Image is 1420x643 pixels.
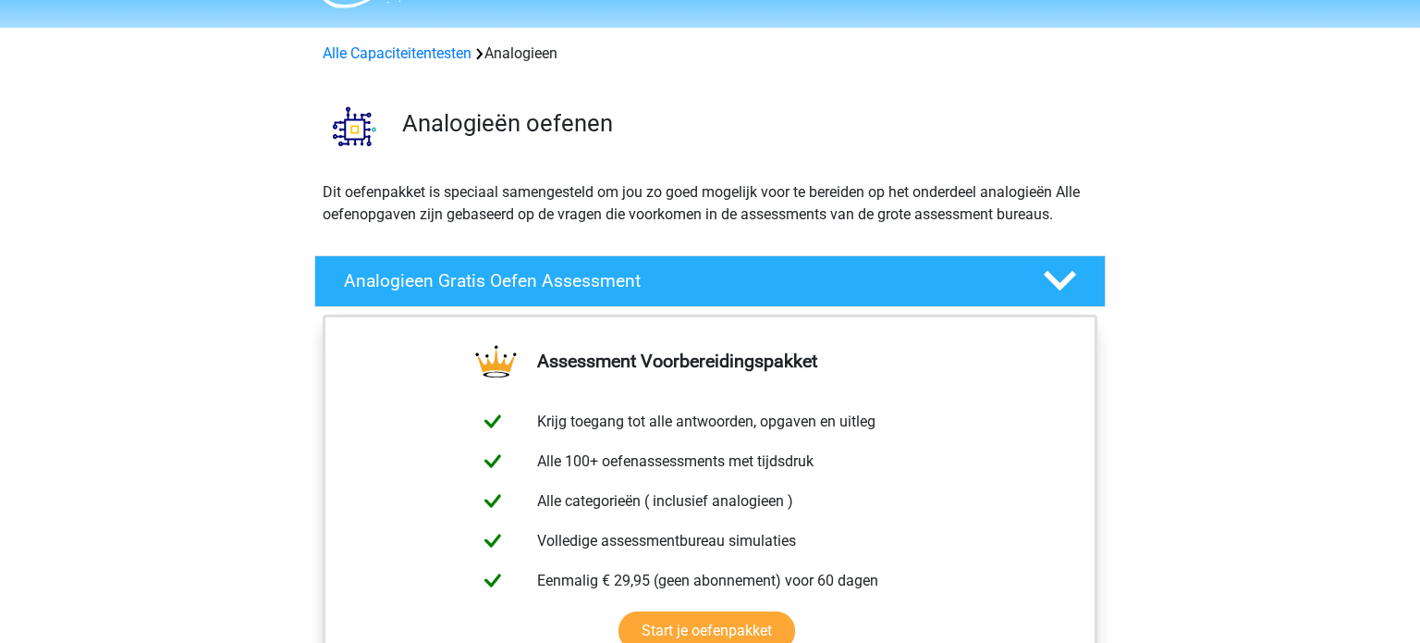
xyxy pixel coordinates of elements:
[307,255,1113,307] a: Analogieen Gratis Oefen Assessment
[402,109,1091,138] h3: Analogieën oefenen
[315,43,1105,65] div: Analogieen
[344,270,1013,291] h4: Analogieen Gratis Oefen Assessment
[323,181,1097,226] p: Dit oefenpakket is speciaal samengesteld om jou zo goed mogelijk voor te bereiden op het onderdee...
[315,87,394,166] img: analogieen
[323,44,471,62] a: Alle Capaciteitentesten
